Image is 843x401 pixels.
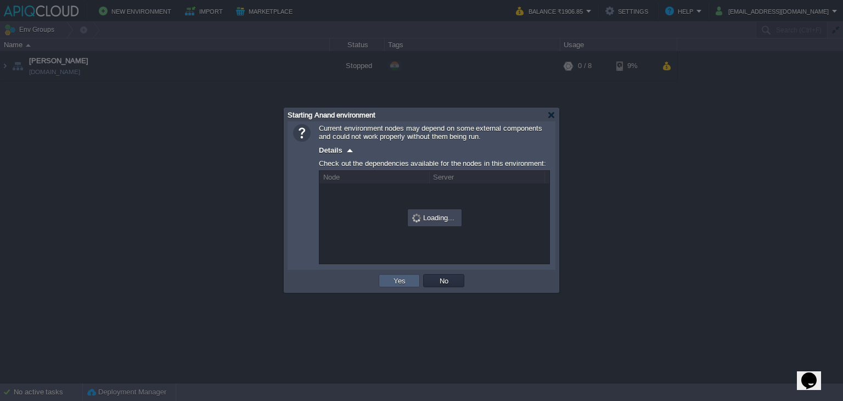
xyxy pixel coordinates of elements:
span: Details [319,146,342,154]
iframe: chat widget [797,357,832,390]
button: No [436,276,452,286]
div: Check out the dependencies available for the nodes in this environment: [319,157,550,170]
span: Starting Anand environment [288,111,375,119]
button: Yes [390,276,409,286]
div: Loading... [409,210,460,225]
span: Current environment nodes may depend on some external components and could not work properly with... [319,124,542,141]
